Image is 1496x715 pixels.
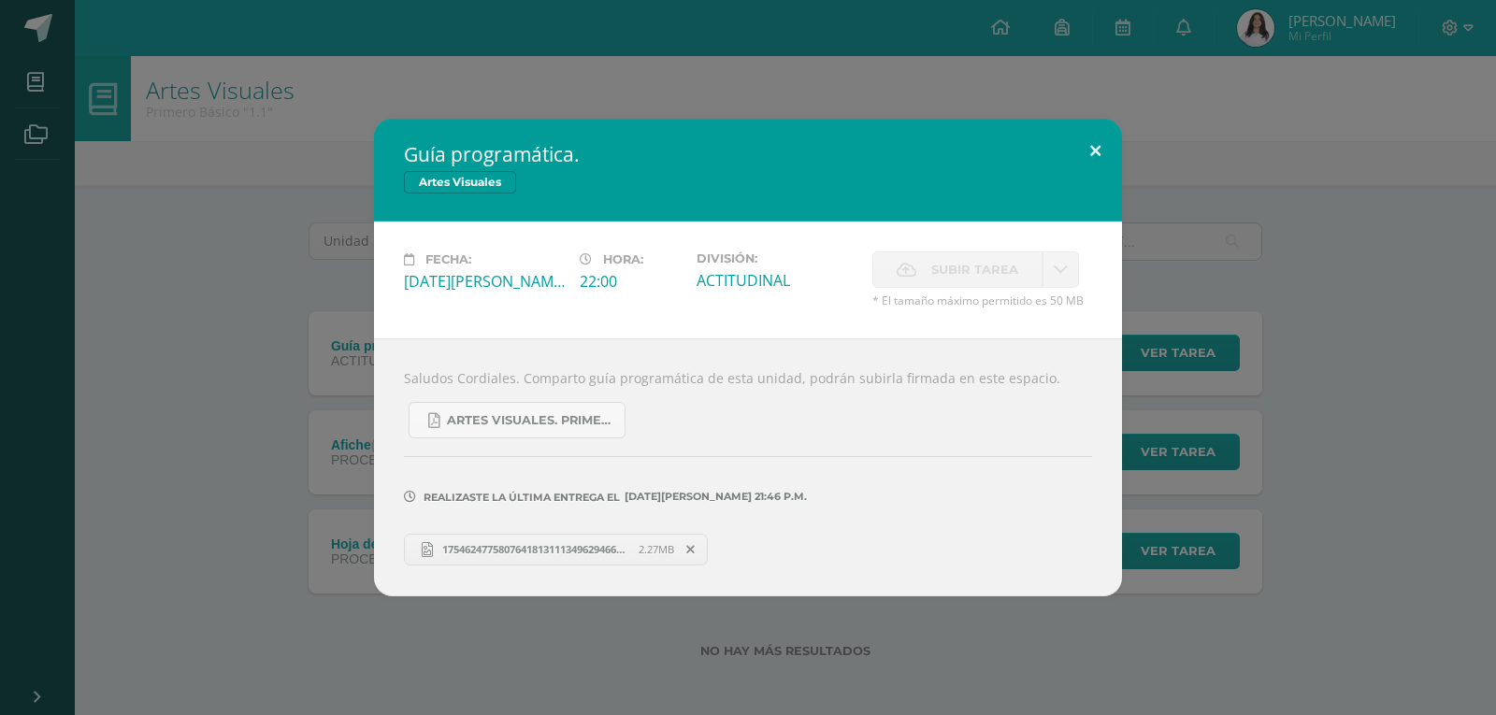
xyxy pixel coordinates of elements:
[433,542,639,556] span: 17546247758076418131113496294665.jpg
[404,271,565,292] div: [DATE][PERSON_NAME]
[409,402,626,438] a: Artes Visuales. Primero básico..pdf
[675,539,707,560] span: Remover entrega
[1043,251,1079,288] a: La fecha de entrega ha expirado
[872,293,1092,308] span: * El tamaño máximo permitido es 50 MB
[447,413,615,428] span: Artes Visuales. Primero básico..pdf
[872,251,1043,288] label: La fecha de entrega ha expirado
[697,251,857,265] label: División:
[603,252,643,266] span: Hora:
[931,252,1018,287] span: Subir tarea
[425,252,471,266] span: Fecha:
[1069,119,1122,182] button: Close (Esc)
[374,338,1122,595] div: Saludos Cordiales. Comparto guía programática de esta unidad, podrán subirla firmada en este espa...
[404,171,516,193] span: Artes Visuales
[580,271,682,292] div: 22:00
[424,491,620,504] span: Realizaste la última entrega el
[404,141,1092,167] h2: Guía programática.
[639,542,674,556] span: 2.27MB
[697,270,857,291] div: ACTITUDINAL
[404,534,708,565] a: 17546247758076418131113496294665.jpg 2.27MB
